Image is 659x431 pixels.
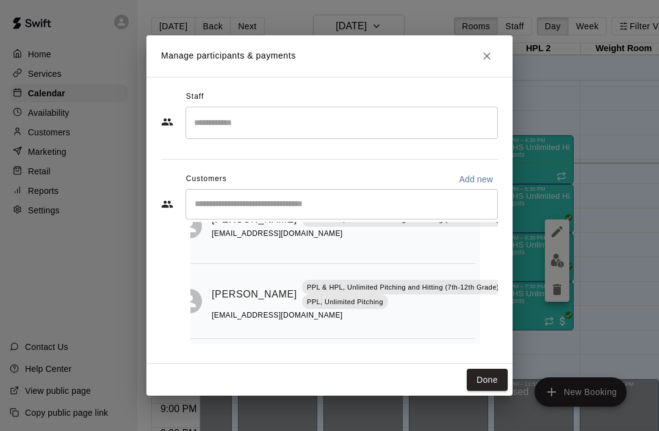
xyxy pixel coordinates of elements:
p: Add new [459,173,493,185]
div: Search staff [185,107,498,139]
span: [EMAIL_ADDRESS][DOMAIN_NAME] [212,229,343,238]
span: Customers [186,169,227,189]
svg: Staff [161,116,173,128]
p: PPL, Unlimited Pitching [307,297,383,307]
button: Add new [454,169,498,189]
span: Staff [186,87,204,107]
a: [PERSON_NAME] [212,287,297,302]
button: Done [467,369,508,391]
span: [EMAIL_ADDRESS][DOMAIN_NAME] [212,311,343,319]
button: Close [476,45,498,67]
div: Start typing to search customers... [185,189,498,219]
svg: Customers [161,198,173,210]
p: PPL & HPL, Unlimited Pitching and Hitting (7th-12th Grade) [307,282,499,293]
p: Manage participants & payments [161,49,296,62]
